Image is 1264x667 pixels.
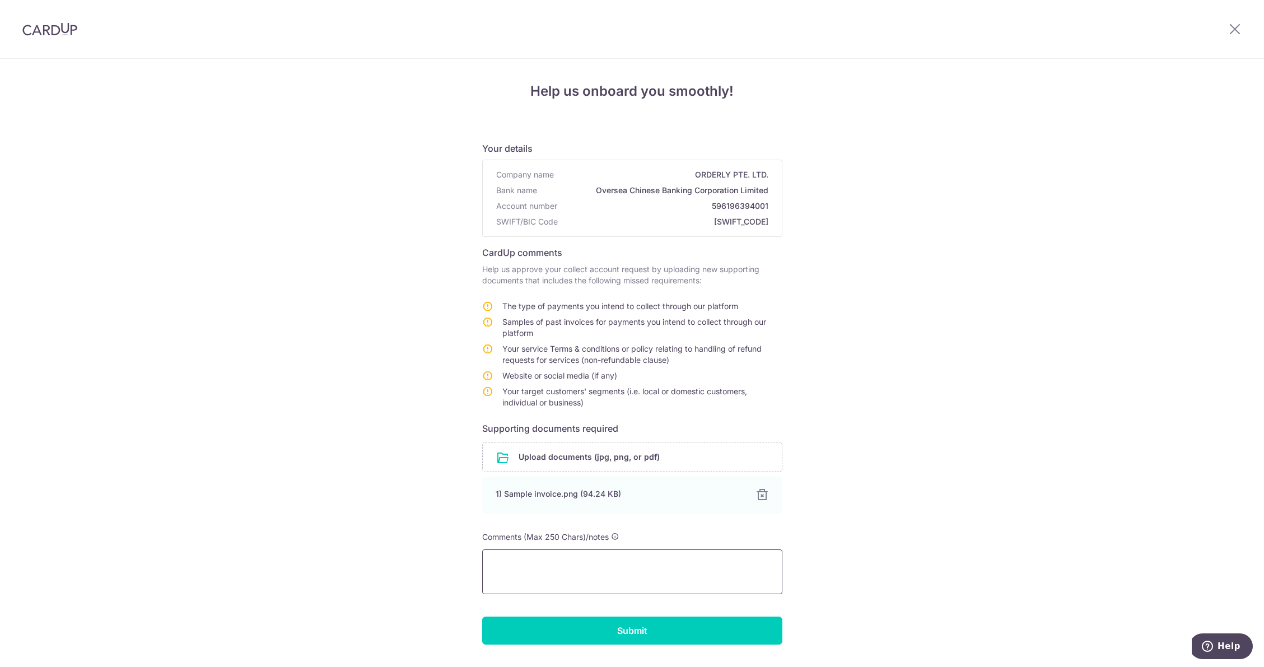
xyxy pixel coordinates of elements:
h4: Help us onboard you smoothly! [482,81,782,101]
img: CardUp [22,22,77,36]
iframe: Opens a widget where you can find more information [1192,633,1253,661]
h6: Your details [482,142,782,155]
span: The type of payments you intend to collect through our platform [502,301,738,311]
div: 1) Sample invoice.png (94.24 KB) [496,488,742,500]
span: Company name [496,169,554,180]
span: 596196394001 [562,200,768,212]
span: Comments (Max 250 Chars)/notes [482,532,609,542]
span: SWIFT/BIC Code [496,216,558,227]
span: Website or social media (if any) [502,371,617,380]
h6: CardUp comments [482,246,782,259]
span: ORDERLY PTE. LTD. [558,169,768,180]
span: [SWIFT_CODE] [562,216,768,227]
div: Upload documents (jpg, png, or pdf) [482,442,782,472]
span: Oversea Chinese Banking Corporation Limited [542,185,768,196]
span: Samples of past invoices for payments you intend to collect through our platform [502,317,766,338]
h6: Supporting documents required [482,422,782,435]
p: Help us approve your collect account request by uploading new supporting documents that includes ... [482,264,782,286]
input: Submit [482,617,782,645]
span: Your service Terms & conditions or policy relating to handling of refund requests for services (n... [502,344,762,365]
span: Account number [496,200,557,212]
span: Bank name [496,185,537,196]
span: Your target customers' segments (i.e. local or domestic customers, individual or business) [502,386,747,407]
